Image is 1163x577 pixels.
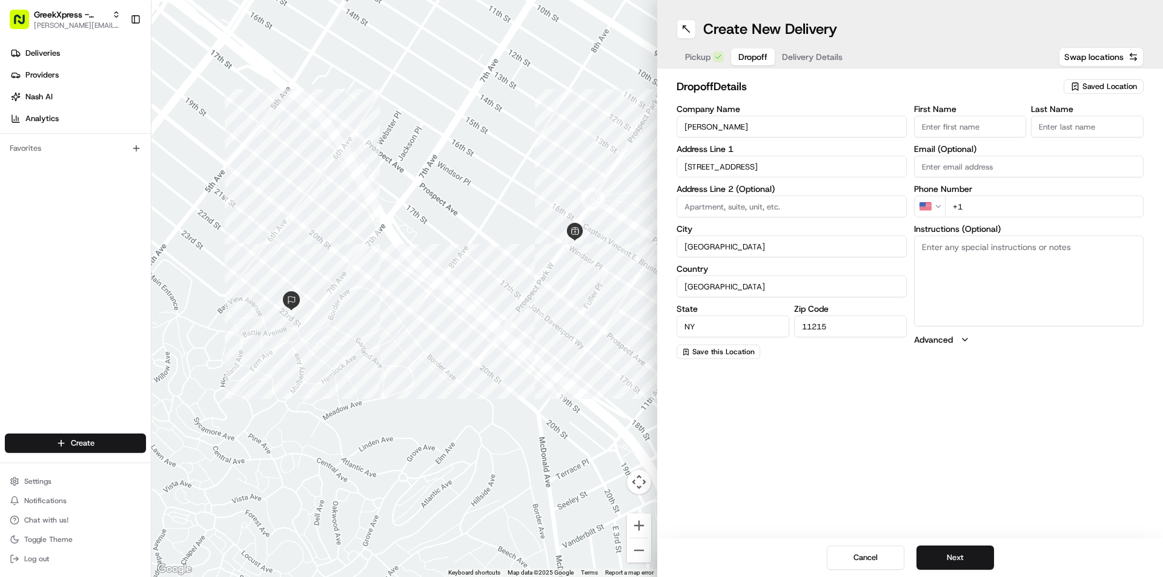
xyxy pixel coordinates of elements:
[24,238,93,250] span: Knowledge Base
[114,238,194,250] span: API Documentation
[24,554,49,564] span: Log out
[677,305,789,313] label: State
[154,561,194,577] a: Open this area in Google Maps (opens a new window)
[782,51,843,63] span: Delivery Details
[24,535,73,544] span: Toggle Theme
[916,546,994,570] button: Next
[677,225,907,233] label: City
[1031,105,1144,113] label: Last Name
[102,239,112,249] div: 💻
[677,315,789,337] input: Enter state
[12,116,34,137] img: 1736555255976-a54dd68f-1ca7-489b-9aae-adbdc363a1c4
[34,21,121,30] button: [PERSON_NAME][EMAIL_ADDRESS][DOMAIN_NAME]
[25,113,59,124] span: Analytics
[914,225,1144,233] label: Instructions (Optional)
[98,233,199,255] a: 💻API Documentation
[914,105,1027,113] label: First Name
[206,119,220,134] button: Start new chat
[677,105,907,113] label: Company Name
[677,275,907,297] input: Enter country
[914,334,1144,346] button: Advanced
[508,569,574,576] span: Map data ©2025 Google
[627,538,651,562] button: Zoom out
[25,48,60,59] span: Deliveries
[1064,51,1124,63] span: Swap locations
[914,185,1144,193] label: Phone Number
[677,78,1056,95] h2: dropoff Details
[5,492,146,509] button: Notifications
[627,470,651,494] button: Map camera controls
[914,116,1027,137] input: Enter first name
[12,157,81,167] div: Past conversations
[914,145,1144,153] label: Email (Optional)
[41,128,153,137] div: We're available if you need us!
[677,185,907,193] label: Address Line 2 (Optional)
[12,239,22,249] div: 📗
[25,91,53,102] span: Nash AI
[794,305,907,313] label: Zip Code
[121,268,147,277] span: Pylon
[827,546,904,570] button: Cancel
[41,116,199,128] div: Start new chat
[677,236,907,257] input: Enter city
[7,233,98,255] a: 📗Knowledge Base
[605,569,654,576] a: Report a map error
[677,116,907,137] input: Enter company name
[5,44,151,63] a: Deliveries
[91,188,95,197] span: •
[5,109,151,128] a: Analytics
[5,65,151,85] a: Providers
[5,87,151,107] a: Nash AI
[448,569,500,577] button: Keyboard shortcuts
[98,188,122,197] span: [DATE]
[685,51,711,63] span: Pickup
[677,345,760,359] button: Save this Location
[5,550,146,567] button: Log out
[1031,116,1144,137] input: Enter last name
[794,315,907,337] input: Enter zip code
[692,347,755,357] span: Save this Location
[12,12,36,36] img: Nash
[914,334,953,346] label: Advanced
[5,5,125,34] button: GreekXpress - Park Slope[PERSON_NAME][EMAIL_ADDRESS][DOMAIN_NAME]
[1064,78,1144,95] button: Saved Location
[12,176,31,196] img: Regen Pajulas
[1059,47,1144,67] button: Swap locations
[24,188,34,198] img: 1736555255976-a54dd68f-1ca7-489b-9aae-adbdc363a1c4
[677,196,907,217] input: Apartment, suite, unit, etc.
[25,70,59,81] span: Providers
[738,51,767,63] span: Dropoff
[31,78,200,91] input: Clear
[677,156,907,177] input: Enter address
[12,48,220,68] p: Welcome 👋
[188,155,220,170] button: See all
[5,512,146,529] button: Chat with us!
[71,438,94,449] span: Create
[5,531,146,548] button: Toggle Theme
[5,434,146,453] button: Create
[5,473,146,490] button: Settings
[627,513,651,538] button: Zoom in
[703,19,837,39] h1: Create New Delivery
[38,188,88,197] span: Regen Pajulas
[154,561,194,577] img: Google
[677,265,907,273] label: Country
[24,476,51,486] span: Settings
[581,569,598,576] a: Terms
[1082,81,1137,92] span: Saved Location
[914,156,1144,177] input: Enter email address
[5,139,146,158] div: Favorites
[945,196,1144,217] input: Enter phone number
[85,267,147,277] a: Powered byPylon
[24,515,68,525] span: Chat with us!
[677,145,907,153] label: Address Line 1
[24,496,67,506] span: Notifications
[34,8,107,21] button: GreekXpress - Park Slope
